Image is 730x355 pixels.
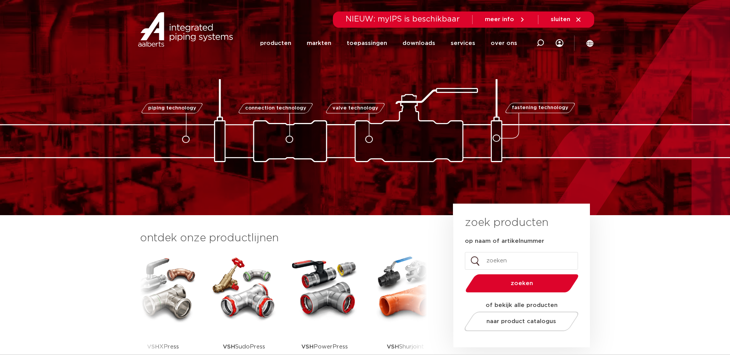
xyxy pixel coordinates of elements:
strong: VSH [147,344,159,350]
a: meer info [485,16,526,23]
span: naar product catalogus [486,319,556,324]
a: sluiten [551,16,582,23]
label: op naam of artikelnummer [465,237,544,245]
span: NIEUW: myIPS is beschikbaar [346,15,460,23]
span: fastening technology [512,106,568,111]
h3: zoek producten [465,215,548,231]
span: sluiten [551,17,570,22]
strong: VSH [301,344,314,350]
span: meer info [485,17,514,22]
a: markten [307,28,331,59]
h3: ontdek onze productlijnen [140,231,427,246]
span: valve technology [332,106,378,111]
input: zoeken [465,252,578,270]
span: connection technology [245,106,306,111]
a: naar product catalogus [462,312,580,331]
a: producten [260,28,291,59]
button: zoeken [462,274,581,293]
a: toepassingen [347,28,387,59]
strong: VSH [387,344,399,350]
span: piping technology [148,106,196,111]
span: zoeken [485,280,559,286]
nav: Menu [260,28,517,59]
strong: VSH [223,344,235,350]
strong: of bekijk alle producten [486,302,558,308]
div: my IPS [556,28,563,59]
a: over ons [491,28,517,59]
a: services [451,28,475,59]
a: downloads [403,28,435,59]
